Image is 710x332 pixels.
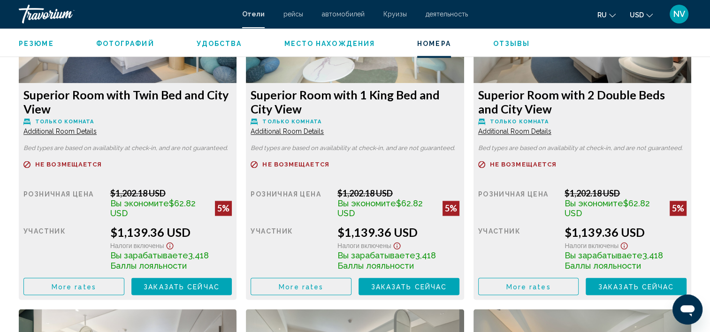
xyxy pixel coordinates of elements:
span: Вы экономите [565,198,623,208]
button: Место нахождения [284,39,375,48]
span: Additional Room Details [478,128,551,135]
button: Отзывы [493,39,530,48]
span: Резюме [19,40,54,47]
span: Заказать сейчас [371,283,447,290]
a: Круизы [383,10,407,18]
button: Резюме [19,39,54,48]
span: $62.82 USD [337,198,423,218]
span: Не возмещается [490,161,557,167]
span: Налоги включены [565,241,618,249]
button: Show Taxes and Fees disclaimer [618,239,630,250]
span: Заказать сейчас [144,283,220,290]
div: участник [251,225,330,271]
div: $1,202.18 USD [565,188,687,198]
span: More rates [279,283,323,290]
span: Только комната [490,119,549,125]
button: Change currency [630,8,653,22]
button: More rates [251,278,351,295]
h3: Superior Room with 1 King Bed and City View [251,88,459,116]
div: $1,139.36 USD [565,225,687,239]
div: $1,202.18 USD [337,188,459,198]
button: Заказать сейчас [586,278,687,295]
span: Налоги включены [337,241,391,249]
span: Вы экономите [337,198,396,208]
span: Additional Room Details [23,128,97,135]
p: Bed types are based on availability at check-in, and are not guaranteed. [23,145,232,151]
span: Только комната [35,119,94,125]
div: участник [23,225,103,271]
div: Розничная цена [23,188,103,218]
span: Additional Room Details [251,128,324,135]
button: Change language [597,8,616,22]
a: автомобилей [322,10,365,18]
span: Вы зарабатываете [110,250,188,260]
span: 3,418 Баллы лояльности [565,250,663,271]
button: Show Taxes and Fees disclaimer [391,239,403,250]
p: Bed types are based on availability at check-in, and are not guaranteed. [478,145,687,151]
span: ru [597,11,607,19]
div: Розничная цена [251,188,330,218]
span: $62.82 USD [110,198,196,218]
button: Заказать сейчас [131,278,232,295]
span: Только комната [262,119,321,125]
button: Show Taxes and Fees disclaimer [164,239,176,250]
div: $1,139.36 USD [110,225,232,239]
span: Не возмещается [262,161,329,167]
span: Место нахождения [284,40,375,47]
span: USD [630,11,644,19]
button: More rates [23,278,124,295]
div: 5% [670,201,687,216]
span: $62.82 USD [565,198,650,218]
button: Фотографий [96,39,154,48]
div: участник [478,225,558,271]
span: NV [673,9,685,19]
h3: Superior Room with 2 Double Beds and City View [478,88,687,116]
a: Отели [242,10,265,18]
button: More rates [478,278,579,295]
span: Заказать сейчас [598,283,674,290]
span: Вы зарабатываете [565,250,642,260]
div: $1,202.18 USD [110,188,232,198]
div: 5% [215,201,232,216]
span: Вы экономите [110,198,169,208]
a: деятельность [426,10,468,18]
span: Удобства [197,40,242,47]
span: Отзывы [493,40,530,47]
span: Налоги включены [110,241,164,249]
span: More rates [52,283,96,290]
span: Не возмещается [35,161,102,167]
span: Номера [417,40,451,47]
h3: Superior Room with Twin Bed and City View [23,88,232,116]
div: 5% [443,201,459,216]
div: $1,139.36 USD [337,225,459,239]
span: 3,418 Баллы лояльности [110,250,209,271]
button: Номера [417,39,451,48]
button: Удобства [197,39,242,48]
iframe: Button to launch messaging window [672,294,702,324]
p: Bed types are based on availability at check-in, and are not guaranteed. [251,145,459,151]
span: 3,418 Баллы лояльности [337,250,436,271]
span: Вы зарабатываете [337,250,415,260]
a: Travorium [19,5,233,23]
button: Заказать сейчас [359,278,459,295]
div: Розничная цена [478,188,558,218]
span: Фотографий [96,40,154,47]
span: More rates [506,283,550,290]
button: User Menu [667,4,691,24]
a: рейсы [283,10,303,18]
